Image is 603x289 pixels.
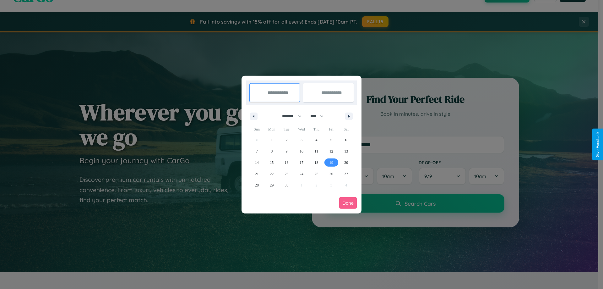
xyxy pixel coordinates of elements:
button: 5 [324,134,339,146]
span: 12 [329,146,333,157]
span: 14 [255,157,259,168]
button: 22 [264,168,279,180]
button: 16 [279,157,294,168]
span: 26 [329,168,333,180]
span: 3 [301,134,302,146]
button: 14 [249,157,264,168]
span: 2 [286,134,288,146]
span: 1 [271,134,273,146]
span: 13 [344,146,348,157]
button: 17 [294,157,309,168]
span: 5 [330,134,332,146]
span: 8 [271,146,273,157]
button: 9 [279,146,294,157]
button: Done [339,197,357,209]
span: 15 [270,157,274,168]
span: 27 [344,168,348,180]
span: 23 [285,168,289,180]
button: 26 [324,168,339,180]
button: 30 [279,180,294,191]
span: 16 [285,157,289,168]
button: 15 [264,157,279,168]
button: 19 [324,157,339,168]
button: 4 [309,134,324,146]
span: Tue [279,124,294,134]
span: 18 [314,157,318,168]
span: 7 [256,146,258,157]
button: 20 [339,157,354,168]
button: 24 [294,168,309,180]
span: Wed [294,124,309,134]
span: Mon [264,124,279,134]
span: 24 [300,168,303,180]
span: 17 [300,157,303,168]
button: 27 [339,168,354,180]
button: 25 [309,168,324,180]
span: Fri [324,124,339,134]
button: 7 [249,146,264,157]
div: Give Feedback [595,132,600,157]
span: 28 [255,180,259,191]
button: 21 [249,168,264,180]
span: Thu [309,124,324,134]
span: 4 [315,134,317,146]
button: 23 [279,168,294,180]
button: 6 [339,134,354,146]
span: 29 [270,180,274,191]
span: 10 [300,146,303,157]
span: 25 [314,168,318,180]
span: 22 [270,168,274,180]
button: 3 [294,134,309,146]
button: 10 [294,146,309,157]
span: Sun [249,124,264,134]
button: 28 [249,180,264,191]
span: 6 [345,134,347,146]
button: 29 [264,180,279,191]
button: 2 [279,134,294,146]
button: 12 [324,146,339,157]
button: 1 [264,134,279,146]
span: 9 [286,146,288,157]
span: 19 [329,157,333,168]
span: 30 [285,180,289,191]
button: 11 [309,146,324,157]
span: 21 [255,168,259,180]
button: 8 [264,146,279,157]
span: 20 [344,157,348,168]
span: 11 [315,146,318,157]
span: Sat [339,124,354,134]
button: 18 [309,157,324,168]
button: 13 [339,146,354,157]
